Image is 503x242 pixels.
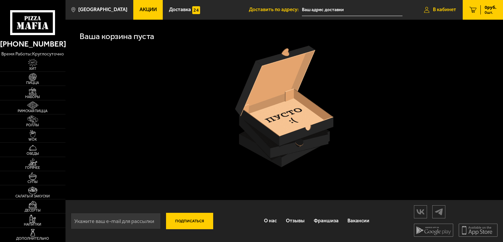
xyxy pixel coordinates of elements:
img: 15daf4d41897b9f0e9f617042186c801.svg [192,6,200,14]
span: В кабинет [433,7,456,12]
button: Подписаться [166,213,213,229]
span: Акции [140,7,157,12]
img: пустая коробка [235,46,333,167]
span: Доставка [169,7,191,12]
a: Отзывы [281,212,309,230]
h1: Ваша корзина пуста [80,32,154,41]
a: О нас [260,212,282,230]
span: 0 шт. [485,10,496,14]
a: Вакансии [343,212,374,230]
span: 0 руб. [485,5,496,10]
span: Доставить по адресу: [249,7,302,12]
input: Укажите ваш e-mail для рассылки [71,213,161,229]
img: tg [433,206,445,217]
img: vk [414,206,427,217]
input: Ваш адрес доставки [302,4,402,16]
span: [GEOGRAPHIC_DATA] [78,7,127,12]
a: Франшиза [309,212,343,230]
